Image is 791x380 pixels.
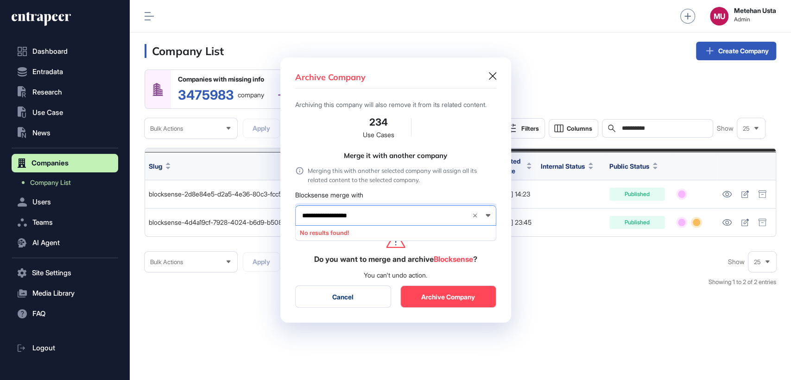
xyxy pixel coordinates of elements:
[364,270,427,280] div: You can't undo action.
[295,166,496,184] div: Merging this with another selected company will assign all its related content to the selected co...
[295,285,391,308] button: Cancel
[434,254,473,264] span: Blocksense
[295,100,496,109] div: Archiving this company will also remove it from its related content.
[363,130,394,139] div: Use Cases
[295,190,496,200] div: Blocksense merge with
[296,226,495,240] div: No results found!
[369,115,388,130] div: 234
[295,72,366,83] h3: Archive Company
[295,151,496,161] div: Merge it with another company
[400,285,496,308] button: Archive Company
[314,253,477,265] div: Do you want to merge and archive ?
